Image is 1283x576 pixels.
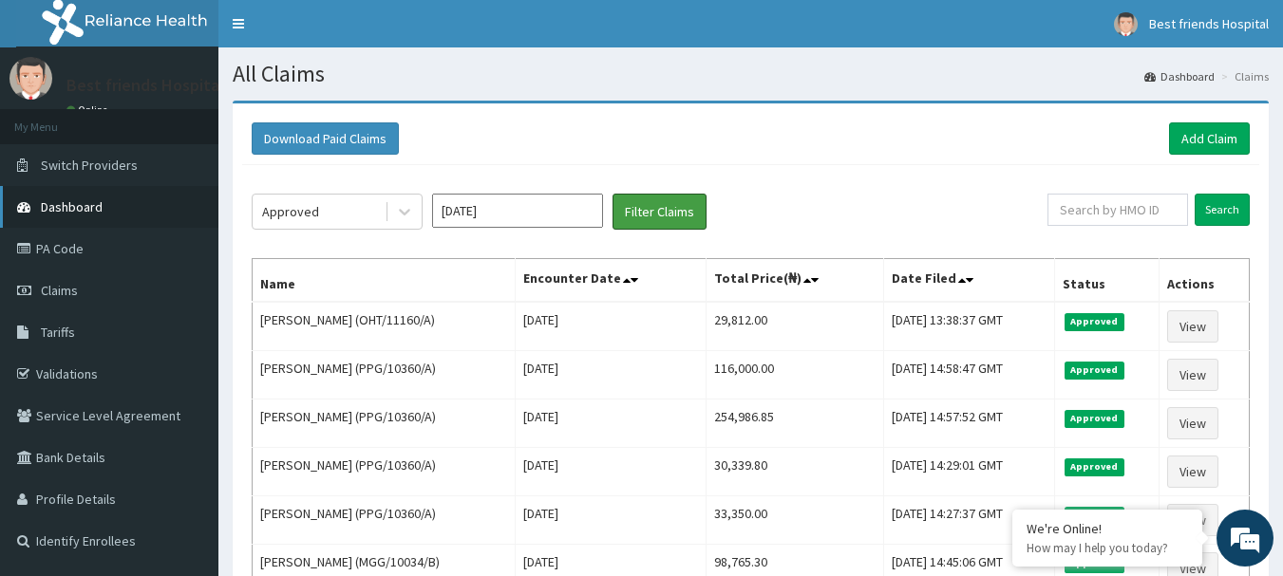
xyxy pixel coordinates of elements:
td: [DATE] 14:57:52 GMT [883,399,1054,448]
textarea: Type your message and hit 'Enter' [9,379,362,445]
input: Search by HMO ID [1047,194,1188,226]
th: Encounter Date [515,259,707,303]
a: View [1167,310,1218,343]
div: Minimize live chat window [311,9,357,55]
button: Download Paid Claims [252,122,399,155]
td: [DATE] 14:27:37 GMT [883,496,1054,545]
a: Add Claim [1169,122,1250,155]
td: [DATE] [515,448,707,496]
td: 30,339.80 [707,448,884,496]
li: Claims [1217,68,1269,84]
input: Search [1195,194,1250,226]
a: View [1167,359,1218,391]
td: [PERSON_NAME] (OHT/11160/A) [253,302,516,351]
span: Approved [1065,458,1124,475]
td: 116,000.00 [707,351,884,399]
input: Select Month and Year [432,194,603,228]
th: Actions [1159,259,1249,303]
p: Best friends Hospital [66,77,224,94]
td: [PERSON_NAME] (PPG/10360/A) [253,448,516,496]
span: Approved [1065,362,1124,379]
span: Switch Providers [41,157,138,174]
span: Claims [41,282,78,299]
span: Approved [1065,313,1124,330]
button: Filter Claims [613,194,707,230]
p: How may I help you today? [1027,540,1188,556]
a: View [1167,455,1218,488]
td: 254,986.85 [707,399,884,448]
span: Tariffs [41,324,75,341]
td: [DATE] [515,351,707,399]
td: 29,812.00 [707,302,884,351]
th: Date Filed [883,259,1054,303]
th: Total Price(₦) [707,259,884,303]
th: Status [1054,259,1159,303]
td: [DATE] [515,399,707,448]
span: We're online! [110,169,262,361]
a: Dashboard [1144,68,1215,84]
td: [DATE] 13:38:37 GMT [883,302,1054,351]
td: [PERSON_NAME] (PPG/10360/A) [253,496,516,545]
td: [DATE] [515,302,707,351]
img: User Image [1114,12,1138,36]
h1: All Claims [233,62,1269,86]
span: Best friends Hospital [1149,15,1269,32]
td: [PERSON_NAME] (PPG/10360/A) [253,399,516,448]
td: [DATE] [515,496,707,545]
a: Online [66,103,112,117]
td: [DATE] 14:58:47 GMT [883,351,1054,399]
img: User Image [9,57,52,100]
td: [DATE] 14:29:01 GMT [883,448,1054,496]
td: 33,350.00 [707,496,884,545]
span: Dashboard [41,198,103,215]
div: Chat with us now [99,106,319,131]
td: [PERSON_NAME] (PPG/10360/A) [253,351,516,399]
div: Approved [262,202,319,221]
div: We're Online! [1027,520,1188,537]
a: View [1167,407,1218,439]
img: d_794563401_company_1708531726252_794563401 [35,95,77,142]
a: View [1167,504,1218,536]
th: Name [253,259,516,303]
span: Approved [1065,507,1124,524]
span: Approved [1065,410,1124,427]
